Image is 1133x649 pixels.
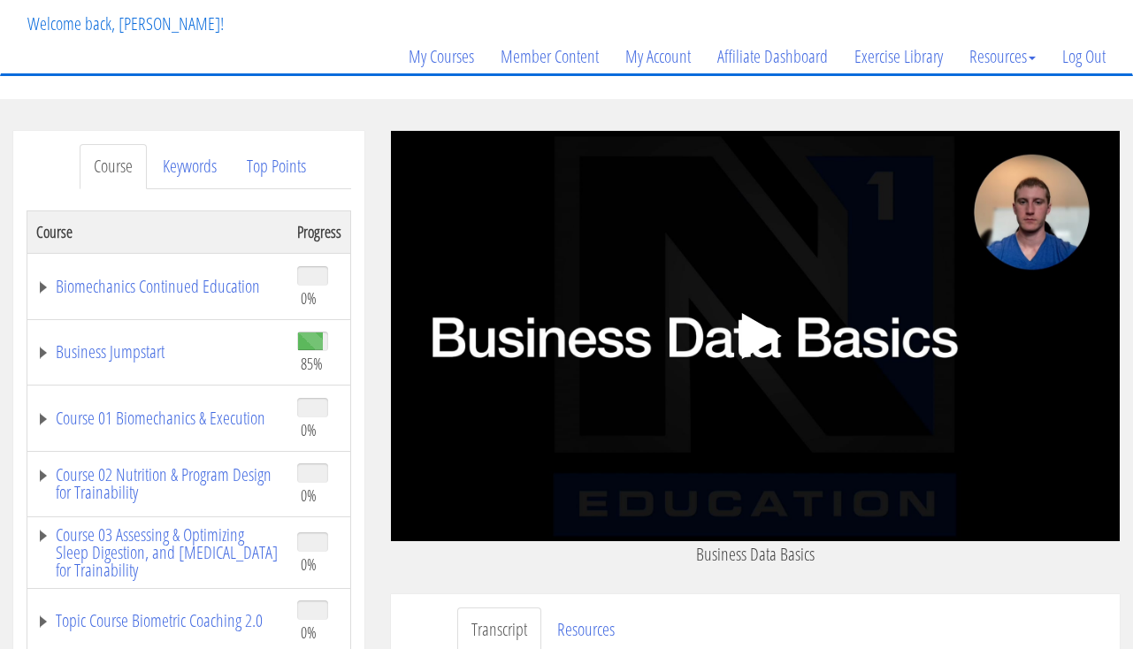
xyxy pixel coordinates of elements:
[301,554,317,574] span: 0%
[301,354,323,373] span: 85%
[301,622,317,642] span: 0%
[288,210,351,253] th: Progress
[301,485,317,505] span: 0%
[487,14,612,99] a: Member Content
[36,343,279,361] a: Business Jumpstart
[612,14,704,99] a: My Account
[36,278,279,295] a: Biomechanics Continued Education
[27,210,289,253] th: Course
[956,14,1049,99] a: Resources
[391,541,1120,568] p: Business Data Basics
[36,526,279,579] a: Course 03 Assessing & Optimizing Sleep Digestion, and [MEDICAL_DATA] for Trainability
[36,409,279,427] a: Course 01 Biomechanics & Execution
[704,14,841,99] a: Affiliate Dashboard
[1049,14,1119,99] a: Log Out
[395,14,487,99] a: My Courses
[301,420,317,439] span: 0%
[36,612,279,630] a: Topic Course Biometric Coaching 2.0
[841,14,956,99] a: Exercise Library
[149,144,231,189] a: Keywords
[301,288,317,308] span: 0%
[36,466,279,501] a: Course 02 Nutrition & Program Design for Trainability
[80,144,147,189] a: Course
[233,144,320,189] a: Top Points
